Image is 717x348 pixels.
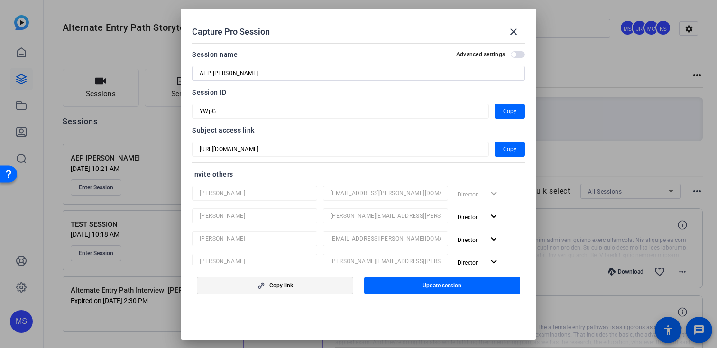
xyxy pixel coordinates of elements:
[488,211,500,223] mat-icon: expand_more
[200,233,310,244] input: Name...
[331,210,441,222] input: Email...
[503,143,516,155] span: Copy
[508,26,519,37] mat-icon: close
[454,208,504,225] button: Director
[200,143,481,155] input: Session OTP
[200,68,517,79] input: Enter Session Name
[488,233,500,245] mat-icon: expand_more
[495,142,525,157] button: Copy
[269,282,293,289] span: Copy link
[458,237,478,243] span: Director
[192,49,238,60] div: Session name
[488,256,500,268] mat-icon: expand_more
[331,233,441,244] input: Email...
[200,187,310,199] input: Name...
[364,277,521,294] button: Update session
[423,282,461,289] span: Update session
[454,231,504,248] button: Director
[456,51,505,58] h2: Advanced settings
[454,254,504,271] button: Director
[458,259,478,266] span: Director
[192,20,525,43] div: Capture Pro Session
[192,87,525,98] div: Session ID
[495,104,525,119] button: Copy
[503,106,516,117] span: Copy
[200,106,481,117] input: Session OTP
[192,169,525,180] div: Invite others
[192,125,525,136] div: Subject access link
[197,277,353,294] button: Copy link
[458,214,478,221] span: Director
[200,210,310,222] input: Name...
[200,256,310,267] input: Name...
[331,187,441,199] input: Email...
[331,256,441,267] input: Email...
